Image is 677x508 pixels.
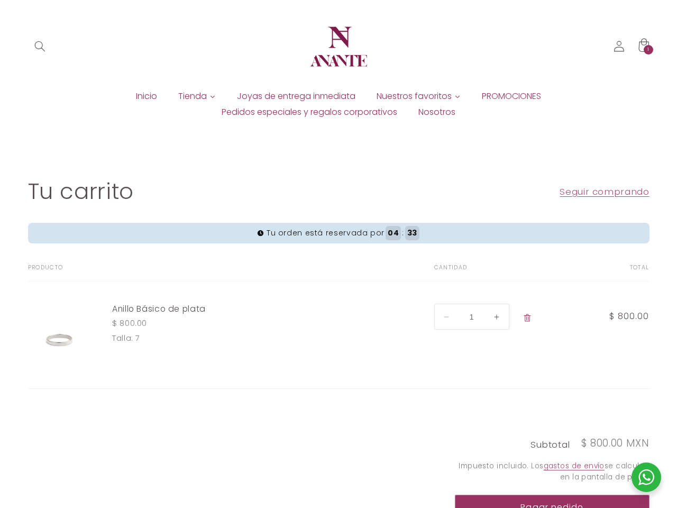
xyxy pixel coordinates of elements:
span: Pedidos especiales y regalos corporativos [222,106,397,118]
span: 1 [647,45,649,55]
p: $ 800.00 MXN [581,439,649,449]
div: 04 [386,226,401,240]
a: Anante Joyería | Diseño en plata y oro [303,11,374,83]
a: Inicio [125,88,168,104]
div: 33 [405,226,419,240]
span: $ 800.00 [594,310,649,323]
div: Tu orden está reservada por [267,226,420,240]
span: Nuestros favoritos [377,90,452,102]
h2: Subtotal [530,440,570,449]
th: Total [572,265,649,282]
span: Joyas de entrega inmediata [237,90,355,102]
div: $ 800.00 [112,318,279,330]
a: Pedidos especiales y regalos corporativos [211,104,408,120]
img: Anante Joyería | Diseño en plata y oro [307,15,370,78]
summary: Búsqueda [28,34,52,59]
dd: 7 [135,333,140,343]
a: Anillo Básico de plata [112,304,279,314]
span: PROMOCIONES [482,90,541,102]
a: Joyas de entrega inmediata [226,88,366,104]
a: Tienda [168,88,226,104]
span: Nosotros [418,106,455,118]
a: Nuestros favoritos [366,88,471,104]
span: Tienda [178,90,207,102]
h1: Tu carrito [28,177,134,206]
a: Nosotros [408,104,466,120]
a: Eliminar Anillo Básico de plata - 7 [517,306,537,329]
a: gastos de envío [544,461,605,471]
span: Inicio [136,90,157,102]
small: Impuesto incluido. Los se calculan en la pantalla de pago. [455,461,649,482]
div: : [386,226,419,240]
dt: Talla: [112,333,133,343]
a: PROMOCIONES [471,88,552,104]
input: Cantidad para Anillo Básico de plata [459,304,485,330]
th: Producto [28,265,401,282]
a: Seguir comprando [560,184,649,200]
th: Cantidad [401,265,572,282]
